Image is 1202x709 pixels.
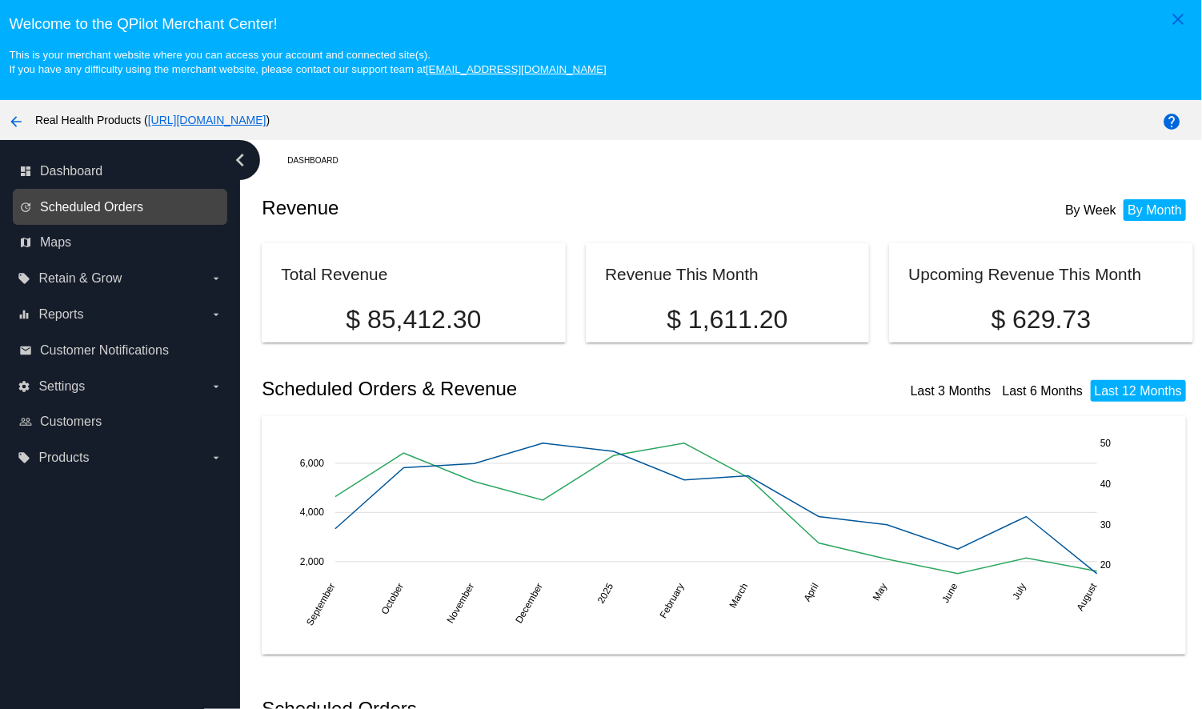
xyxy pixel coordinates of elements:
mat-icon: arrow_back [6,112,26,131]
a: people_outline Customers [19,409,222,435]
a: map Maps [19,230,222,255]
text: February [658,582,687,621]
text: 40 [1100,479,1112,490]
a: update Scheduled Orders [19,194,222,220]
text: October [379,582,406,617]
text: 2,000 [300,556,324,567]
mat-icon: close [1168,10,1188,29]
h3: Welcome to the QPilot Merchant Center! [9,15,1192,33]
span: Real Health Products ( ) [35,114,270,126]
text: April [802,582,821,604]
i: local_offer [18,272,30,285]
i: email [19,344,32,357]
a: dashboard Dashboard [19,158,222,184]
a: [EMAIL_ADDRESS][DOMAIN_NAME] [426,63,607,75]
h2: Upcoming Revenue This Month [908,265,1141,283]
i: people_outline [19,415,32,428]
i: settings [18,380,30,393]
text: 6,000 [300,458,324,469]
mat-icon: help [1163,112,1182,131]
i: chevron_left [227,147,253,173]
text: June [940,581,960,605]
a: Last 3 Months [911,384,992,398]
h2: Revenue [262,197,727,219]
span: Dashboard [40,164,102,178]
span: Scheduled Orders [40,200,143,214]
text: December [514,582,546,626]
text: 30 [1100,519,1112,531]
text: August [1075,581,1100,613]
span: Retain & Grow [38,271,122,286]
i: arrow_drop_down [210,272,222,285]
span: Reports [38,307,83,322]
text: September [305,582,338,628]
text: May [871,582,889,603]
i: arrow_drop_down [210,451,222,464]
text: March [727,582,751,611]
h2: Revenue This Month [605,265,759,283]
span: Settings [38,379,85,394]
h2: Total Revenue [281,265,387,283]
p: $ 629.73 [908,305,1173,334]
a: Dashboard [287,148,352,173]
p: $ 1,611.20 [605,305,849,334]
text: July [1011,582,1029,602]
text: November [445,582,477,626]
span: Customer Notifications [40,343,169,358]
span: Maps [40,235,71,250]
p: $ 85,412.30 [281,305,546,334]
text: 4,000 [300,507,324,518]
a: Last 12 Months [1095,384,1182,398]
text: 2025 [595,581,616,605]
a: Last 6 Months [1003,384,1084,398]
li: By Week [1061,199,1120,221]
i: update [19,201,32,214]
i: map [19,236,32,249]
text: 50 [1100,438,1112,449]
i: arrow_drop_down [210,308,222,321]
span: Customers [40,415,102,429]
small: This is your merchant website where you can access your account and connected site(s). If you hav... [9,49,606,75]
a: email Customer Notifications [19,338,222,363]
h2: Scheduled Orders & Revenue [262,378,727,400]
i: arrow_drop_down [210,380,222,393]
i: dashboard [19,165,32,178]
span: Products [38,451,89,465]
a: [URL][DOMAIN_NAME] [148,114,266,126]
li: By Month [1124,199,1186,221]
i: equalizer [18,308,30,321]
i: local_offer [18,451,30,464]
text: 20 [1100,560,1112,571]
